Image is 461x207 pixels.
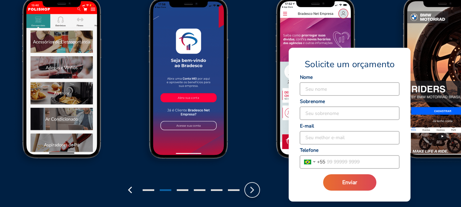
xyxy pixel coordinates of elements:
[325,156,399,168] input: 99 99999 9999
[300,83,399,95] input: Seu nome
[300,107,399,120] input: Seu sobrenome
[305,59,394,70] span: Solicite um orçamento
[323,174,376,191] button: Enviar
[317,158,325,165] span: + 55
[300,131,399,144] input: Seu melhor e-mail
[342,179,357,186] span: Enviar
